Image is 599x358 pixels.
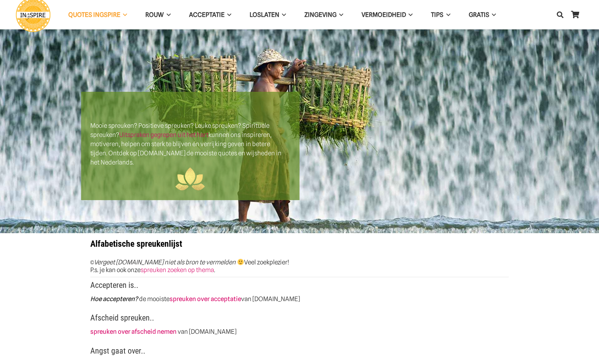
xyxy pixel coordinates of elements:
em: Vergeet [DOMAIN_NAME] niet als bron te vermelden [94,258,236,266]
span: QUOTES INGSPIRE [68,11,120,18]
span: TIPS [431,11,443,18]
h3: Afscheid spreuken.. [90,313,509,327]
a: LoslatenLoslaten Menu [240,6,295,24]
a: Uitspraken gegrepen uit het hart [119,131,208,138]
span: Loslaten [250,11,279,18]
span: Acceptatie Menu [225,6,231,24]
a: spreuken over acceptatie [170,295,241,303]
span: VERMOEIDHEID Menu [406,6,413,24]
span: QUOTES INGSPIRE Menu [120,6,127,24]
a: Zoeken [553,6,567,24]
span: Zingeving Menu [337,6,343,24]
span: ROUW Menu [164,6,170,24]
strong: Alfabetische spreukenlijst [90,239,182,249]
a: ZingevingZingeving Menu [295,6,352,24]
a: QUOTES INGSPIREQUOTES INGSPIRE Menu [59,6,136,24]
span: VERMOEIDHEID [362,11,406,18]
strong: Hoe accepteren? [90,295,138,303]
span: Acceptatie [189,11,225,18]
h3: Accepteren is.. [90,280,509,294]
span: TIPS Menu [443,6,450,24]
span: GRATIS Menu [489,6,496,24]
a: spreuken zoeken op thema [141,266,214,274]
span: Loslaten Menu [279,6,286,24]
span: ROUW [145,11,164,18]
img: 🙂 [237,259,244,265]
a: VERMOEIDHEIDVERMOEIDHEID Menu [352,6,422,24]
span: © [90,260,94,265]
a: AcceptatieAcceptatie Menu [180,6,240,24]
span: Zingeving [304,11,337,18]
img: ingspire [175,167,205,191]
a: spreuken over afscheid nemen [90,328,178,335]
strong: spreuken over afscheid nemen [90,328,177,335]
a: GRATISGRATIS Menu [460,6,505,24]
p: Veel zoekplezier! P.s. je kan ook onze . [90,258,509,274]
a: ROUWROUW Menu [136,6,179,24]
span: GRATIS [469,11,489,18]
p: de mooiste van [DOMAIN_NAME] [90,294,509,304]
a: TIPSTIPS Menu [422,6,459,24]
p: van [DOMAIN_NAME] [90,327,509,336]
span: Mooie spreuken? Positieve spreuken? Leuke spreuken? Spirituele spreuken? kunnen ons inspireren, m... [90,122,290,191]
